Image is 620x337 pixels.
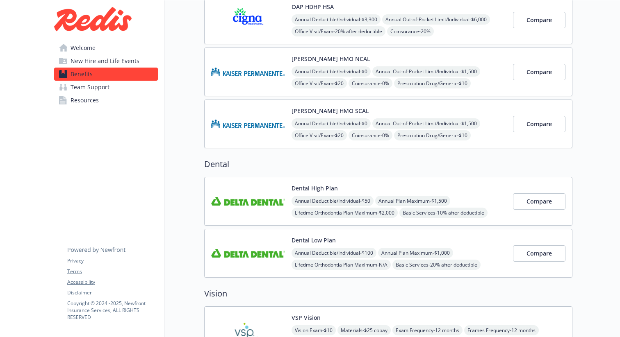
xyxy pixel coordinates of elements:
[292,196,374,206] span: Annual Deductible/Individual - $50
[394,78,471,88] span: Prescription Drug/Generic - $10
[211,2,285,37] img: CIGNA carrier logo
[292,184,338,192] button: Dental High Plan
[513,245,565,262] button: Compare
[54,94,158,107] a: Resources
[54,68,158,81] a: Benefits
[292,54,370,63] button: [PERSON_NAME] HMO NCAL
[372,118,480,129] span: Annual Out-of-Pocket Limit/Individual - $1,500
[513,12,565,28] button: Compare
[292,78,347,88] span: Office Visit/Exam - $20
[375,196,450,206] span: Annual Plan Maximum - $1,500
[392,325,463,335] span: Exam Frequency - 12 months
[527,68,552,76] span: Compare
[394,130,471,140] span: Prescription Drug/Generic - $10
[292,236,336,244] button: Dental Low Plan
[71,81,109,94] span: Team Support
[67,257,157,265] a: Privacy
[349,78,392,88] span: Coinsurance - 0%
[292,248,376,258] span: Annual Deductible/Individual - $100
[527,16,552,24] span: Compare
[71,68,93,81] span: Benefits
[71,54,139,68] span: New Hire and Life Events
[204,158,572,170] h2: Dental
[71,41,96,54] span: Welcome
[378,248,453,258] span: Annual Plan Maximum - $1,000
[399,208,488,218] span: Basic Services - 10% after deductible
[527,197,552,205] span: Compare
[337,325,391,335] span: Materials - $25 copay
[513,116,565,132] button: Compare
[292,325,336,335] span: Vision Exam - $10
[392,260,481,270] span: Basic Services - 20% after deductible
[292,208,398,218] span: Lifetime Orthodontia Plan Maximum - $2,000
[71,94,99,107] span: Resources
[292,14,381,25] span: Annual Deductible/Individual - $3,300
[292,106,369,115] button: [PERSON_NAME] HMO SCAL
[67,268,157,275] a: Terms
[292,2,334,11] button: OAP HDHP HSA
[204,287,572,300] h2: Vision
[349,130,392,140] span: Coinsurance - 0%
[292,313,321,322] button: VSP Vision
[372,66,480,77] span: Annual Out-of-Pocket Limit/Individual - $1,500
[54,81,158,94] a: Team Support
[292,118,371,129] span: Annual Deductible/Individual - $0
[54,54,158,68] a: New Hire and Life Events
[54,41,158,54] a: Welcome
[387,26,434,36] span: Coinsurance - 20%
[67,278,157,286] a: Accessibility
[513,64,565,80] button: Compare
[292,66,371,77] span: Annual Deductible/Individual - $0
[292,260,391,270] span: Lifetime Orthodontia Plan Maximum - N/A
[464,325,539,335] span: Frames Frequency - 12 months
[211,54,285,89] img: Kaiser Permanente Insurance Company carrier logo
[211,106,285,141] img: Kaiser Permanente Insurance Company carrier logo
[67,300,157,321] p: Copyright © 2024 - 2025 , Newfront Insurance Services, ALL RIGHTS RESERVED
[292,130,347,140] span: Office Visit/Exam - $20
[527,249,552,257] span: Compare
[513,193,565,210] button: Compare
[67,289,157,296] a: Disclaimer
[527,120,552,128] span: Compare
[211,184,285,219] img: Delta Dental Insurance Company carrier logo
[382,14,490,25] span: Annual Out-of-Pocket Limit/Individual - $6,000
[292,26,385,36] span: Office Visit/Exam - 20% after deductible
[211,236,285,271] img: Delta Dental Insurance Company carrier logo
